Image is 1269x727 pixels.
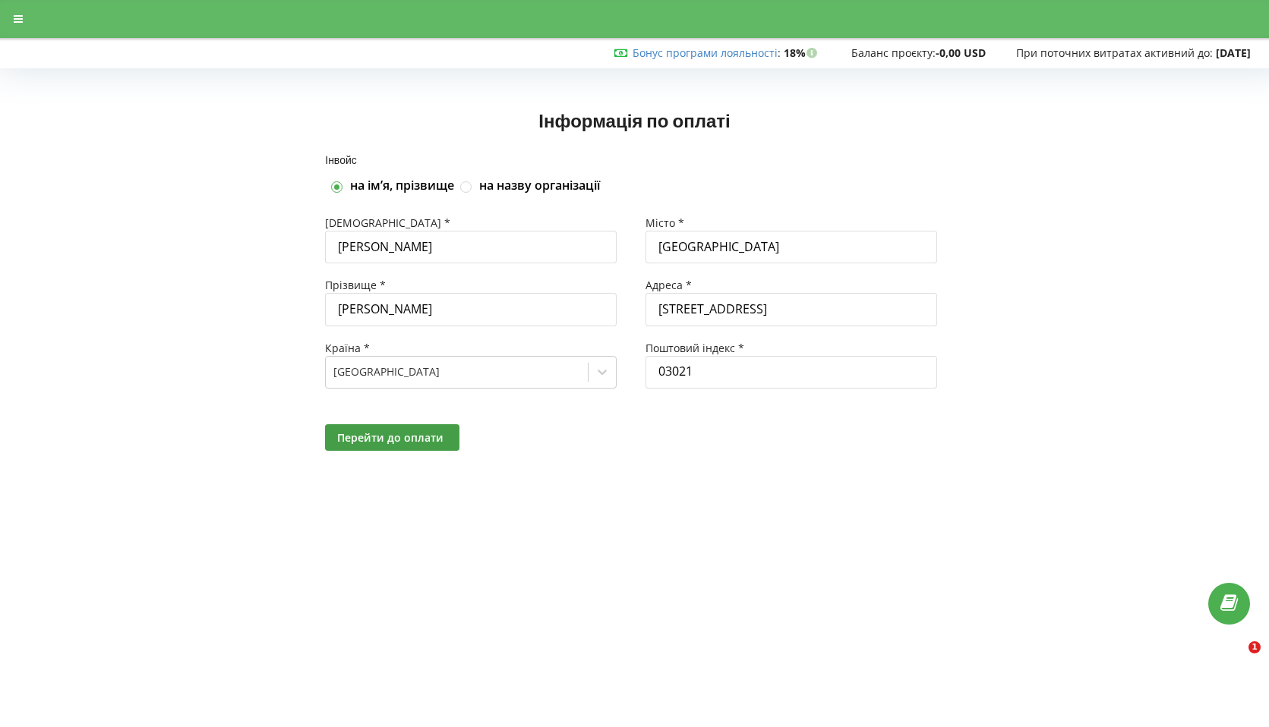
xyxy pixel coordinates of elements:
[1016,46,1213,60] span: При поточних витратах активний до:
[851,46,936,60] span: Баланс проєкту:
[325,424,459,451] button: Перейти до оплати
[325,341,370,355] span: Країна *
[646,341,744,355] span: Поштовий індекс *
[1248,641,1261,653] span: 1
[479,178,600,194] label: на назву організації
[633,46,778,60] a: Бонус програми лояльності
[325,216,450,230] span: [DEMOGRAPHIC_DATA] *
[325,278,386,292] span: Прізвище *
[633,46,781,60] span: :
[538,109,730,131] span: Інформація по оплаті
[936,46,986,60] strong: -0,00 USD
[646,278,692,292] span: Адреса *
[350,178,454,194] label: на імʼя, прізвище
[325,153,357,166] span: Інвойс
[646,216,684,230] span: Місто *
[1216,46,1251,60] strong: [DATE]
[1217,641,1254,678] iframe: Intercom live chat
[337,430,444,445] span: Перейти до оплати
[784,46,821,60] strong: 18%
